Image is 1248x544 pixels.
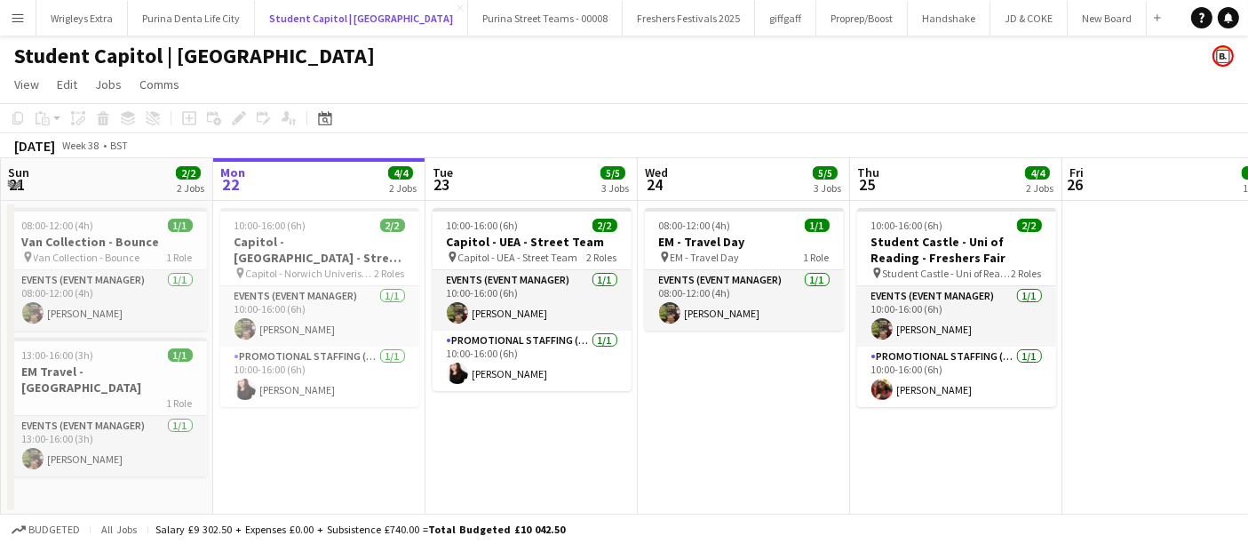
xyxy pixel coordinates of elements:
[433,234,632,250] h3: Capitol - UEA - Street Team
[805,219,830,232] span: 1/1
[1012,267,1042,280] span: 2 Roles
[389,181,417,195] div: 2 Jobs
[34,251,140,264] span: Van Collection - Bounce
[14,137,55,155] div: [DATE]
[5,174,29,195] span: 21
[132,73,187,96] a: Comms
[813,166,838,180] span: 5/5
[8,270,207,331] app-card-role: Events (Event Manager)1/108:00-12:00 (4h)[PERSON_NAME]
[645,164,668,180] span: Wed
[871,219,943,232] span: 10:00-16:00 (6h)
[857,347,1056,407] app-card-role: Promotional Staffing (Brand Ambassadors)1/110:00-16:00 (6h)[PERSON_NAME]
[98,523,140,536] span: All jobs
[8,234,207,250] h3: Van Collection - Bounce
[59,139,103,152] span: Week 38
[128,1,255,36] button: Purina Denta Life City
[430,174,453,195] span: 23
[592,219,617,232] span: 2/2
[908,1,990,36] button: Handshake
[671,251,740,264] span: EM - Travel Day
[220,164,245,180] span: Mon
[220,234,419,266] h3: Capitol - [GEOGRAPHIC_DATA] - Street Team
[857,286,1056,347] app-card-role: Events (Event Manager)1/110:00-16:00 (6h)[PERSON_NAME]
[380,219,405,232] span: 2/2
[587,251,617,264] span: 2 Roles
[8,416,207,476] app-card-role: Events (Event Manager)1/113:00-16:00 (3h)[PERSON_NAME]
[1026,181,1053,195] div: 2 Jobs
[428,523,565,536] span: Total Budgeted £10 042.50
[255,1,468,36] button: Student Capitol | [GEOGRAPHIC_DATA]
[458,251,578,264] span: Capitol - UEA - Street Team
[1069,164,1084,180] span: Fri
[218,174,245,195] span: 22
[7,73,46,96] a: View
[9,520,83,540] button: Budgeted
[168,348,193,362] span: 1/1
[433,270,632,331] app-card-role: Events (Event Manager)1/110:00-16:00 (6h)[PERSON_NAME]
[176,166,201,180] span: 2/2
[433,164,453,180] span: Tue
[14,76,39,92] span: View
[990,1,1068,36] button: JD & COKE
[1068,1,1147,36] button: New Board
[14,43,375,69] h1: Student Capitol | [GEOGRAPHIC_DATA]
[601,181,629,195] div: 3 Jobs
[857,208,1056,407] app-job-card: 10:00-16:00 (6h)2/2Student Castle - Uni of Reading - Freshers Fair Student Castle - Uni of Readin...
[645,270,844,331] app-card-role: Events (Event Manager)1/108:00-12:00 (4h)[PERSON_NAME]
[167,396,193,410] span: 1 Role
[659,219,731,232] span: 08:00-12:00 (4h)
[755,1,816,36] button: giffgaff
[433,331,632,391] app-card-role: Promotional Staffing (Brand Ambassadors)1/110:00-16:00 (6h)[PERSON_NAME]
[168,219,193,232] span: 1/1
[8,164,29,180] span: Sun
[139,76,179,92] span: Comms
[642,174,668,195] span: 24
[220,208,419,407] app-job-card: 10:00-16:00 (6h)2/2Capitol - [GEOGRAPHIC_DATA] - Street Team Capitol - Norwich Univeristy of The ...
[167,251,193,264] span: 1 Role
[220,347,419,407] app-card-role: Promotional Staffing (Brand Ambassadors)1/110:00-16:00 (6h)[PERSON_NAME]
[468,1,623,36] button: Purina Street Teams - 00008
[50,73,84,96] a: Edit
[388,166,413,180] span: 4/4
[1017,219,1042,232] span: 2/2
[804,251,830,264] span: 1 Role
[22,219,94,232] span: 08:00-12:00 (4h)
[857,164,879,180] span: Thu
[1212,45,1234,67] app-user-avatar: Bounce Activations Ltd
[883,267,1012,280] span: Student Castle - Uni of Reading - Freshers Fair
[645,234,844,250] h3: EM - Travel Day
[623,1,755,36] button: Freshers Festivals 2025
[95,76,122,92] span: Jobs
[57,76,77,92] span: Edit
[433,208,632,391] app-job-card: 10:00-16:00 (6h)2/2Capitol - UEA - Street Team Capitol - UEA - Street Team2 RolesEvents (Event Ma...
[155,523,565,536] div: Salary £9 302.50 + Expenses £0.00 + Subsistence £740.00 =
[645,208,844,331] app-job-card: 08:00-12:00 (4h)1/1EM - Travel Day EM - Travel Day1 RoleEvents (Event Manager)1/108:00-12:00 (4h)...
[600,166,625,180] span: 5/5
[855,174,879,195] span: 25
[36,1,128,36] button: Wrigleys Extra
[816,1,908,36] button: Proprep/Boost
[857,234,1056,266] h3: Student Castle - Uni of Reading - Freshers Fair
[447,219,519,232] span: 10:00-16:00 (6h)
[246,267,375,280] span: Capitol - Norwich Univeristy of The Arts - Street Team
[8,364,207,396] h3: EM Travel - [GEOGRAPHIC_DATA]
[375,267,405,280] span: 2 Roles
[234,219,306,232] span: 10:00-16:00 (6h)
[814,181,841,195] div: 3 Jobs
[22,348,94,362] span: 13:00-16:00 (3h)
[177,181,204,195] div: 2 Jobs
[8,208,207,331] app-job-card: 08:00-12:00 (4h)1/1Van Collection - Bounce Van Collection - Bounce1 RoleEvents (Event Manager)1/1...
[220,286,419,347] app-card-role: Events (Event Manager)1/110:00-16:00 (6h)[PERSON_NAME]
[28,524,80,536] span: Budgeted
[8,338,207,476] app-job-card: 13:00-16:00 (3h)1/1EM Travel - [GEOGRAPHIC_DATA]1 RoleEvents (Event Manager)1/113:00-16:00 (3h)[P...
[110,139,128,152] div: BST
[1067,174,1084,195] span: 26
[1025,166,1050,180] span: 4/4
[88,73,129,96] a: Jobs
